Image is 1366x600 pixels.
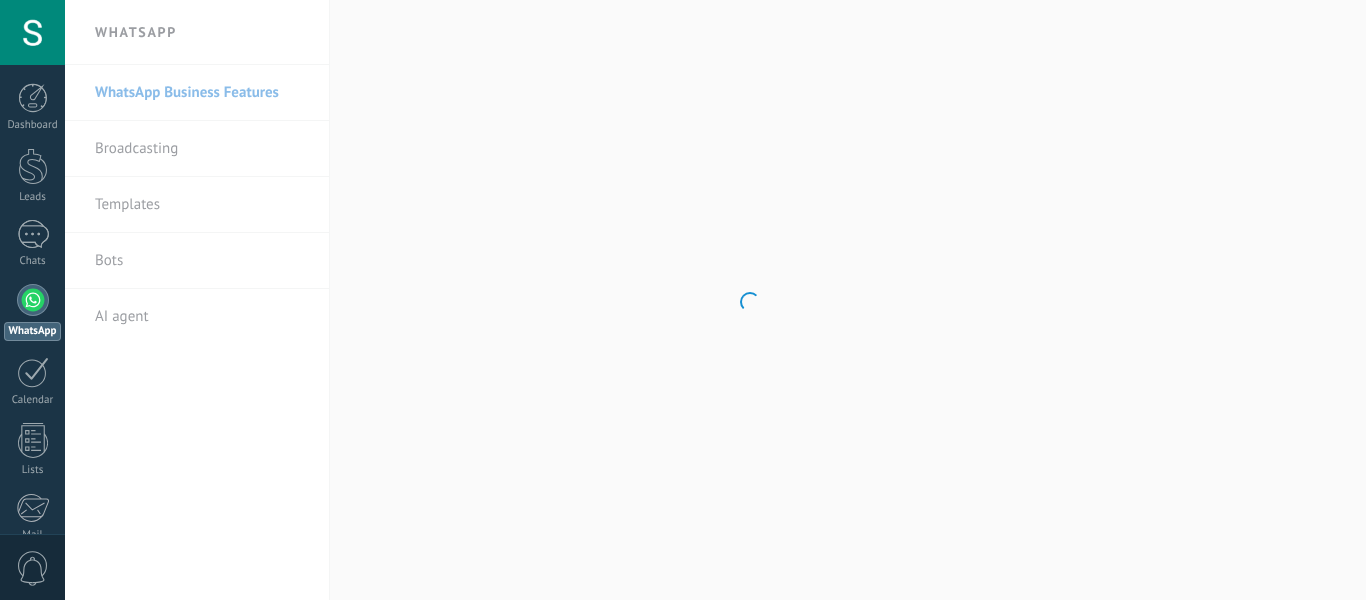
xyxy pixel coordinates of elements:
[4,394,62,407] div: Calendar
[4,191,62,204] div: Leads
[4,119,62,132] div: Dashboard
[4,464,62,477] div: Lists
[4,255,62,268] div: Chats
[4,529,62,542] div: Mail
[4,322,61,341] div: WhatsApp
